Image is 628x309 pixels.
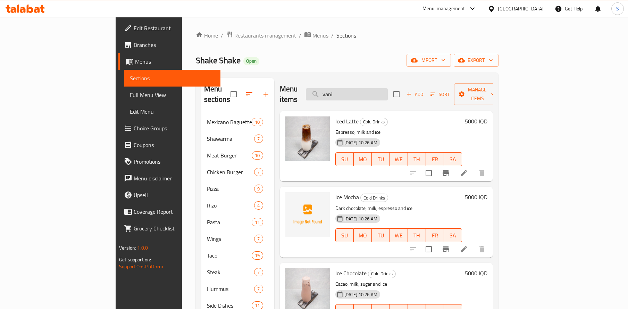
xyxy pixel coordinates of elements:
[201,230,274,247] div: Wings7
[118,153,220,170] a: Promotions
[252,119,262,125] span: 10
[137,243,148,252] span: 1.0.0
[304,31,328,40] a: Menus
[390,152,408,166] button: WE
[207,135,254,143] span: Shawarma
[454,54,499,67] button: export
[299,31,301,40] li: /
[118,53,220,70] a: Menus
[243,57,259,65] div: Open
[201,247,274,264] div: Taco19
[207,218,252,226] span: Pasta
[134,191,215,199] span: Upsell
[130,74,215,82] span: Sections
[335,204,462,213] p: Dark chocolate, milk, espresso and ice
[474,165,490,181] button: delete
[335,280,462,288] p: Cacao, milk, sugar and ice
[252,219,262,226] span: 11
[360,118,387,126] span: Cold Drinks
[254,135,263,143] div: items
[134,124,215,132] span: Choice Groups
[254,268,263,276] div: items
[134,208,215,216] span: Coverage Report
[285,192,330,237] img: Ice Mocha
[411,230,423,241] span: TH
[465,116,487,126] h6: 5000 IQD
[460,86,495,103] span: Manage items
[252,302,262,309] span: 11
[429,89,451,100] button: Sort
[226,31,296,40] a: Restaurants management
[447,154,459,164] span: SA
[429,154,441,164] span: FR
[408,228,426,242] button: TH
[201,197,274,214] div: Rizo4
[360,194,388,202] div: Cold Drinks
[254,286,262,292] span: 7
[335,192,359,202] span: Ice Mocha
[252,152,262,159] span: 10
[254,136,262,142] span: 7
[254,285,263,293] div: items
[368,270,395,278] span: Cold Drinks
[335,268,367,278] span: Ice Chocolate
[393,230,405,241] span: WE
[252,151,263,160] div: items
[118,203,220,220] a: Coverage Report
[254,168,263,176] div: items
[437,165,454,181] button: Branch-specific-item
[368,270,396,278] div: Cold Drinks
[201,180,274,197] div: Pizza9
[118,137,220,153] a: Coupons
[361,194,388,202] span: Cold Drinks
[201,147,274,164] div: Meat Burger10
[207,151,252,160] span: Meat Burger
[254,201,263,210] div: items
[465,268,487,278] h6: 5000 IQD
[404,89,426,100] button: Add
[254,185,263,193] div: items
[335,116,359,127] span: Iced Latte
[124,87,220,103] a: Full Menu View
[252,218,263,226] div: items
[207,185,254,193] div: Pizza
[207,235,254,243] span: Wings
[135,57,215,66] span: Menus
[118,120,220,137] a: Choice Groups
[393,154,405,164] span: WE
[405,90,424,98] span: Add
[252,251,263,260] div: items
[124,70,220,87] a: Sections
[243,58,259,64] span: Open
[444,152,462,166] button: SA
[354,228,372,242] button: MO
[335,152,354,166] button: SU
[201,130,274,147] div: Shawarma7
[454,83,501,105] button: Manage items
[134,224,215,233] span: Grocery Checklist
[201,214,274,230] div: Pasta11
[226,87,241,101] span: Select all sections
[411,154,423,164] span: TH
[201,280,274,297] div: Hummus7
[390,228,408,242] button: WE
[421,242,436,257] span: Select to update
[459,56,493,65] span: export
[412,56,445,65] span: import
[134,157,215,166] span: Promotions
[201,114,274,130] div: Mexicano Baguette10
[335,228,354,242] button: SU
[234,31,296,40] span: Restaurants management
[134,141,215,149] span: Coupons
[342,139,380,146] span: [DATE] 10:26 AM
[422,5,465,13] div: Menu-management
[221,31,223,40] li: /
[616,5,619,13] span: S
[354,152,372,166] button: MO
[119,243,136,252] span: Version:
[429,230,441,241] span: FR
[118,220,220,237] a: Grocery Checklist
[437,241,454,258] button: Branch-specific-item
